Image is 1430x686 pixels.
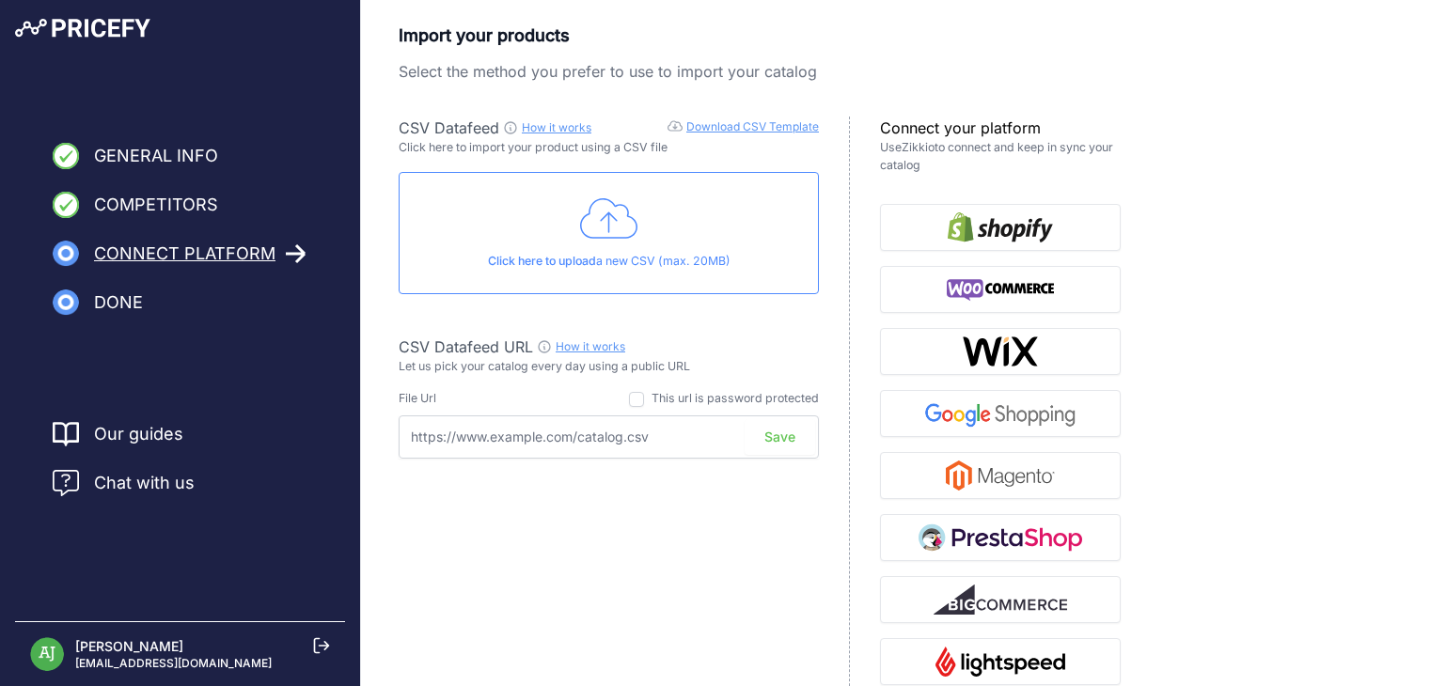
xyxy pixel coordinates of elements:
[946,460,1055,491] img: Magento 2
[399,139,819,157] p: Click here to import your product using a CSV file
[94,241,275,267] span: Connect Platform
[556,339,625,353] a: How it works
[947,274,1055,304] img: WooCommerce
[948,212,1053,242] img: Shopify
[94,289,143,316] span: Done
[935,647,1064,677] img: Lightspeed
[919,522,1082,553] img: PrestaShop
[934,585,1067,615] img: BigCommerce
[75,656,272,671] p: [EMAIL_ADDRESS][DOMAIN_NAME]
[415,253,803,271] p: a new CSV (max. 20MB)
[902,140,935,154] a: Zikkio
[919,398,1082,429] img: Google Shopping
[686,119,819,133] a: Download CSV Template
[94,192,218,218] span: Competitors
[880,117,1121,139] p: Connect your platform
[53,470,195,496] a: Chat with us
[399,415,819,459] input: https://www.example.com/catalog.csv
[94,421,183,447] a: Our guides
[880,139,1121,174] p: Use to connect and keep in sync your catalog
[488,254,596,268] span: Click here to upload
[15,19,150,38] img: Pricefy Logo
[399,337,533,356] span: CSV Datafeed URL
[962,336,1039,366] img: Wix
[75,637,272,656] p: [PERSON_NAME]
[399,358,819,376] p: Let us pick your catalog every day using a public URL
[94,470,195,496] span: Chat with us
[399,118,499,137] span: CSV Datafeed
[745,419,815,455] button: Save
[522,120,591,134] a: How it works
[399,60,1121,83] p: Select the method you prefer to use to import your catalog
[652,390,819,408] div: This url is password protected
[399,23,1121,49] p: Import your products
[399,390,436,408] div: File Url
[94,143,218,169] span: General Info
